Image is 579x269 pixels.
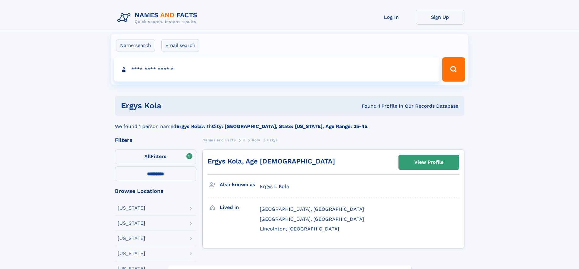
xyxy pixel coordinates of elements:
a: Ergys Kola, Age [DEMOGRAPHIC_DATA] [208,157,335,165]
input: search input [114,57,440,82]
label: Email search [161,39,199,52]
a: View Profile [399,155,459,170]
span: Ergys [267,138,277,142]
a: K [243,136,245,144]
div: Filters [115,137,196,143]
label: Filters [115,150,196,164]
h1: Ergys Kola [121,102,262,109]
button: Search Button [442,57,465,82]
div: [US_STATE] [118,251,145,256]
img: Logo Names and Facts [115,10,202,26]
div: Browse Locations [115,188,196,194]
a: Log In [367,10,416,25]
div: [US_STATE] [118,206,145,210]
div: [US_STATE] [118,236,145,241]
span: [GEOGRAPHIC_DATA], [GEOGRAPHIC_DATA] [260,206,364,212]
span: All [144,153,151,159]
div: We found 1 person named with . [115,116,464,130]
a: Kola [252,136,260,144]
a: Sign Up [416,10,464,25]
div: View Profile [414,155,443,169]
div: Found 1 Profile In Our Records Database [261,103,458,109]
div: [US_STATE] [118,221,145,226]
span: [GEOGRAPHIC_DATA], [GEOGRAPHIC_DATA] [260,216,364,222]
h3: Also known as [220,180,260,190]
b: Ergys Kola [176,123,202,129]
span: Lincolnton, [GEOGRAPHIC_DATA] [260,226,339,232]
span: K [243,138,245,142]
b: City: [GEOGRAPHIC_DATA], State: [US_STATE], Age Range: 35-45 [212,123,367,129]
label: Name search [116,39,155,52]
span: Kola [252,138,260,142]
span: Ergys L Kola [260,183,289,189]
a: Names and Facts [202,136,236,144]
h3: Lived in [220,202,260,213]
